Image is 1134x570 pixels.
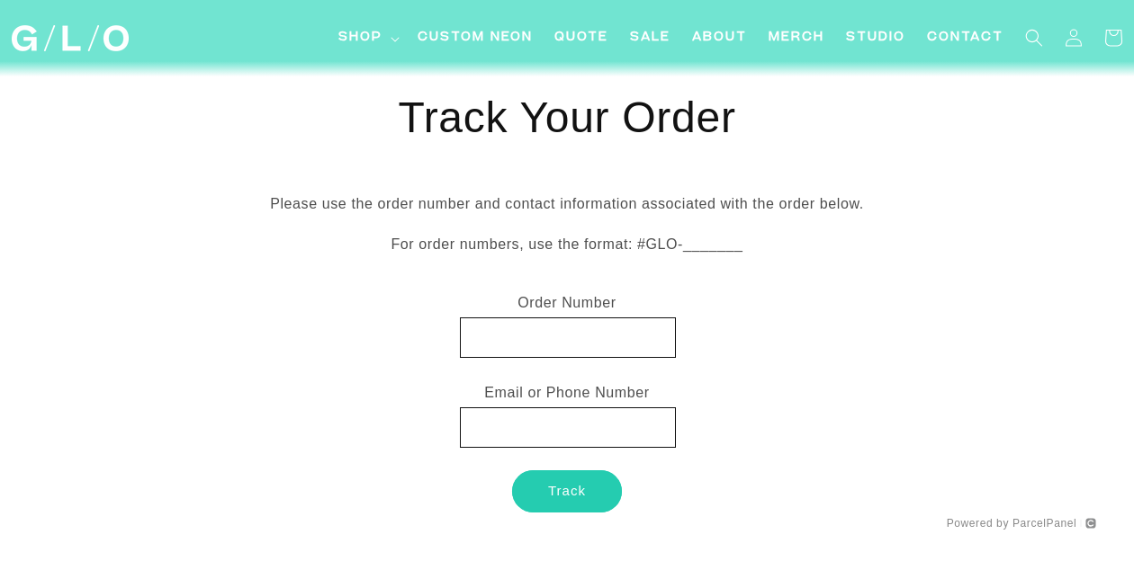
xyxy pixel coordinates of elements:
iframe: Chat Widget [1044,484,1134,570]
p: For order numbers, use the format: #GLO-_______ [38,232,1096,258]
img: GLO Studio [12,25,129,51]
button: Track [512,470,622,512]
a: GLO Studio [4,19,135,58]
span: About [692,29,747,48]
span: Quote [554,29,608,48]
span: Order Number [517,295,616,310]
a: About [681,18,758,58]
div: Please use the order number and contact information associated with the order below. [38,174,1096,290]
span: Shop [338,29,382,48]
a: Custom Neon [407,18,544,58]
a: Powered by ParcelPanel [947,516,1077,530]
a: Merch [758,18,835,58]
span: SALE [630,29,670,48]
span: Contact [927,29,1003,48]
span: Custom Neon [418,29,533,48]
span: Email or Phone Number [484,385,649,400]
a: SALE [619,18,681,58]
summary: Shop [328,18,407,58]
summary: Search [1014,18,1054,58]
h1: Track Your Order [38,91,1096,145]
a: Contact [916,18,1014,58]
a: Studio [835,18,916,58]
a: Quote [544,18,619,58]
span: Merch [769,29,824,48]
span: Studio [846,29,905,48]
